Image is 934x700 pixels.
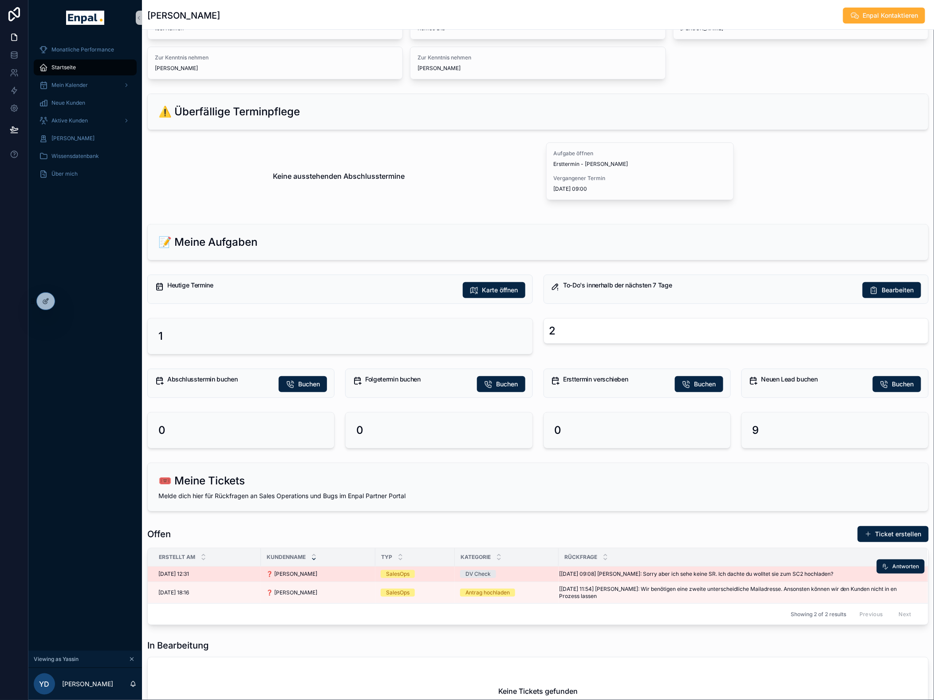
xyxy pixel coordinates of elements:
[158,492,406,499] span: Melde dich hier für Rückfragen an Sales Operations und Bugs im Enpal Partner Portal
[564,554,597,561] span: Rückfrage
[418,65,658,72] span: [PERSON_NAME]
[365,376,469,382] h5: Folgetermin buchen
[279,376,327,392] button: Buchen
[497,380,518,389] span: Buchen
[158,570,189,578] span: [DATE] 12:31
[381,554,392,561] span: Typ
[266,589,317,596] span: ❓ [PERSON_NAME]
[863,11,918,20] span: Enpal Kontaktieren
[266,589,370,596] a: ❓ [PERSON_NAME]
[477,376,525,392] button: Buchen
[158,570,256,578] a: [DATE] 12:31
[893,563,919,570] span: Antworten
[675,376,723,392] button: Buchen
[460,589,553,597] a: Antrag hochladen
[28,35,142,193] div: scrollable content
[554,175,726,182] span: Vergangener Termin
[549,324,556,338] div: 2
[843,8,925,24] button: Enpal Kontaktieren
[66,11,104,25] img: App logo
[158,329,163,343] h2: 1
[298,380,320,389] span: Buchen
[694,380,716,389] span: Buchen
[266,570,370,578] a: ❓ [PERSON_NAME]
[761,376,866,382] h5: Neuen Lead buchen
[51,170,78,177] span: Über mich
[877,559,925,574] button: Antworten
[159,554,195,561] span: Erstellt am
[62,680,113,688] p: [PERSON_NAME]
[465,570,491,578] div: DV Check
[873,376,921,392] button: Buchen
[34,113,137,129] a: Aktive Kunden
[51,46,114,53] span: Monatliche Performance
[147,47,403,79] a: Zur Kenntnis nehmen[PERSON_NAME]
[34,130,137,146] a: [PERSON_NAME]
[863,282,921,298] button: Bearbeiten
[564,282,856,288] h5: To-Do's innerhalb der nächsten 7 Tage
[463,282,525,298] button: Karte öffnen
[147,639,209,652] h1: In Bearbeitung
[155,65,395,72] span: [PERSON_NAME]
[147,528,171,540] h1: Offen
[34,42,137,58] a: Monatliche Performance
[34,166,137,182] a: Über mich
[158,589,189,596] span: [DATE] 18:16
[753,423,759,437] h2: 9
[34,59,137,75] a: Startseite
[356,423,363,437] h2: 0
[554,185,726,193] span: [DATE] 09:00
[559,570,917,578] a: [[DATE] 09:08] [PERSON_NAME]: Sorry aber ich sehe keine SR. Ich dachte du wolltet sie zum SC2 hoc...
[158,235,257,249] h2: 📝 Meine Aufgaben
[34,148,137,164] a: Wissensdatenbank
[482,286,518,295] span: Karte öffnen
[34,77,137,93] a: Mein Kalender
[51,82,88,89] span: Mein Kalender
[559,570,833,578] span: [[DATE] 09:08] [PERSON_NAME]: Sorry aber ich sehe keine SR. Ich dachte du wolltet sie zum SC2 hoc...
[51,117,88,124] span: Aktive Kunden
[554,150,726,157] span: Aufgabe öffnen
[892,380,914,389] span: Buchen
[39,679,50,689] span: YD
[147,9,220,22] h1: [PERSON_NAME]
[555,423,562,437] h2: 0
[791,611,846,618] span: Showing 2 of 2 results
[381,570,449,578] a: SalesOps
[155,54,395,61] span: Zur Kenntnis nehmen
[158,589,256,596] a: [DATE] 18:16
[559,586,917,600] a: [[DATE] 11:54] [PERSON_NAME]: Wir benötigen eine zweite unterscheidliche Mailadresse. Ansonsten k...
[554,161,726,168] span: Ersttermin - [PERSON_NAME]
[858,526,929,542] button: Ticket erstellen
[51,99,85,106] span: Neue Kunden
[564,376,668,382] h5: Ersttermin verschieben
[465,589,510,597] div: Antrag hochladen
[546,142,734,200] a: Aufgabe öffnenErsttermin - [PERSON_NAME]Vergangener Termin[DATE] 09:00
[51,64,76,71] span: Startseite
[34,95,137,111] a: Neue Kunden
[167,376,272,382] h5: Abschlusstermin buchen
[266,570,317,578] span: ❓ [PERSON_NAME]
[167,282,456,288] h5: Heutige Termine
[158,105,300,119] h2: ⚠️ Überfällige Terminpflege
[498,686,578,696] h2: Keine Tickets gefunden
[381,589,449,597] a: SalesOps
[158,423,166,437] h2: 0
[34,656,79,663] span: Viewing as Yassin
[273,171,405,181] h2: Keine ausstehenden Abschlusstermine
[461,554,491,561] span: Kategorie
[386,589,410,597] div: SalesOps
[418,54,658,61] span: Zur Kenntnis nehmen
[51,135,95,142] span: [PERSON_NAME]
[460,570,553,578] a: DV Check
[882,286,914,295] span: Bearbeiten
[410,47,666,79] a: Zur Kenntnis nehmen[PERSON_NAME]
[158,474,245,488] h2: 🎟️ Meine Tickets
[267,554,306,561] span: Kundenname
[51,153,99,160] span: Wissensdatenbank
[386,570,410,578] div: SalesOps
